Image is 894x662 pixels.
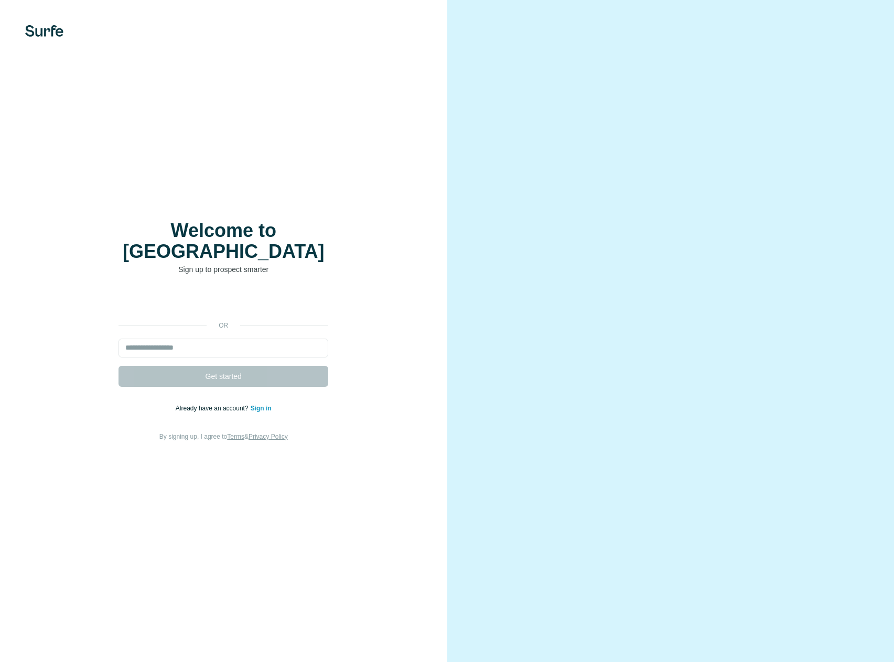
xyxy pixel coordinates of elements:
span: Already have an account? [176,405,251,412]
a: Terms [227,433,244,440]
p: Sign up to prospect smarter [119,264,328,275]
p: or [207,321,240,330]
h1: Welcome to [GEOGRAPHIC_DATA] [119,220,328,262]
iframe: Sign in with Google Button [113,290,333,313]
span: By signing up, I agree to & [159,433,288,440]
img: Surfe's logo [25,25,63,37]
a: Privacy Policy [249,433,288,440]
a: Sign in [251,405,272,412]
